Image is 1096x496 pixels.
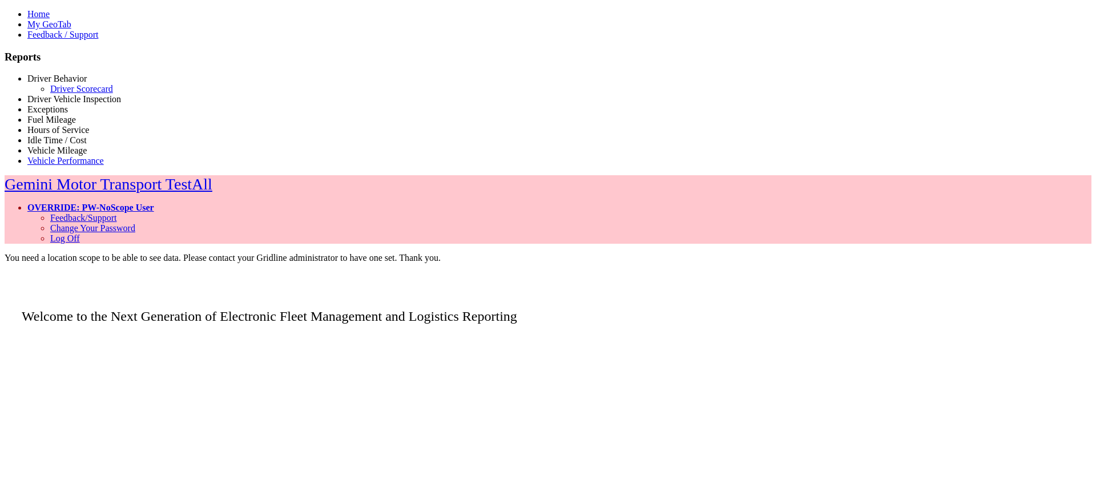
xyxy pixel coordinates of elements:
a: My GeoTab [27,19,71,29]
a: Hours of Service [27,125,89,135]
p: Welcome to the Next Generation of Electronic Fleet Management and Logistics Reporting [5,292,1091,324]
a: Feedback/Support [50,213,116,223]
a: Gemini Motor Transport TestAll [5,175,212,193]
a: Driver Behavior [27,74,87,83]
a: Exceptions [27,104,68,114]
a: Driver Scorecard [50,84,113,94]
a: Vehicle Mileage [27,146,87,155]
a: Log Off [50,233,80,243]
div: You need a location scope to be able to see data. Please contact your Gridline administrator to h... [5,253,1091,263]
a: Feedback / Support [27,30,98,39]
a: OVERRIDE: PW-NoScope User [27,203,154,212]
a: Change Your Password [50,223,135,233]
a: Driver Vehicle Inspection [27,94,121,104]
a: Fuel Mileage [27,115,76,124]
a: Home [27,9,50,19]
a: Idle Time / Cost [27,135,87,145]
a: Vehicle Performance [27,156,104,166]
h3: Reports [5,51,1091,63]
